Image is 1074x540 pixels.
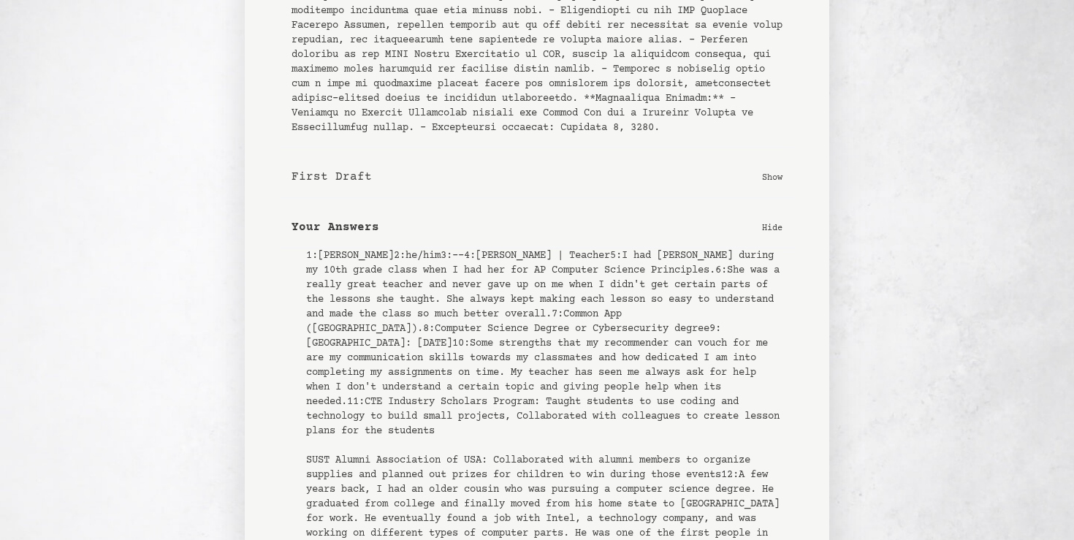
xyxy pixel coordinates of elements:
button: First Draft Show [280,156,794,198]
button: Your Answers Hide [280,207,794,248]
b: First Draft [292,168,372,186]
p: Hide [762,220,782,235]
b: Your Answers [292,218,379,236]
p: Show [762,170,782,184]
